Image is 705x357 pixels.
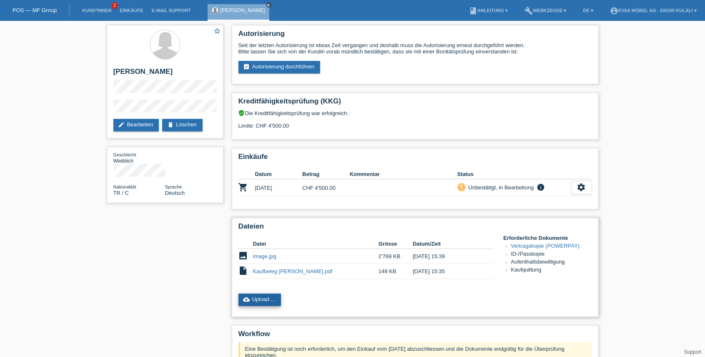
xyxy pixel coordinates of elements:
[610,7,618,15] i: account_circle
[413,264,481,279] td: [DATE] 15:35
[113,151,165,164] div: Weiblich
[165,184,182,189] span: Sprache
[267,3,271,7] i: close
[13,7,57,13] a: POS — MF Group
[238,330,592,342] h2: Workflow
[255,179,303,196] td: [DATE]
[511,251,592,259] li: ID-/Passkopie
[511,259,592,266] li: Aufenthaltsbewilligung
[238,222,592,235] h2: Dateien
[78,8,115,13] a: Kund*innen
[243,296,250,303] i: cloud_upload
[165,190,185,196] span: Deutsch
[469,7,477,15] i: book
[684,349,702,355] a: Support
[113,184,136,189] span: Nationalität
[113,68,217,80] h2: [PERSON_NAME]
[466,183,534,192] div: Unbestätigt, in Bearbeitung
[504,235,592,241] h4: Erforderliche Dokumente
[148,8,195,13] a: E-Mail Support
[238,97,592,110] h2: Kreditfähigkeitsprüfung (KKG)
[238,266,248,276] i: insert_drive_file
[302,169,350,179] th: Betrag
[459,184,464,190] i: priority_high
[253,239,379,249] th: Datei
[113,152,136,157] span: Geschlecht
[413,249,481,264] td: [DATE] 15:39
[238,110,245,116] i: verified_user
[113,190,129,196] span: Türkei / C / 06.02.1981
[238,110,592,135] div: Die Kreditfähigkeitsprüfung war erfolgreich. Limite: CHF 4'500.00
[536,183,546,191] i: info
[379,249,413,264] td: 2'769 KB
[302,179,350,196] td: CHF 4'500.00
[221,7,265,13] a: [PERSON_NAME]
[520,8,571,13] a: buildWerkzeuge ▾
[255,169,303,179] th: Datum
[238,294,281,306] a: cloud_uploadUpload ...
[238,42,592,55] div: Seit der letzten Autorisierung ist etwas Zeit vergangen und deshalb muss die Autorisierung erneut...
[214,27,221,35] i: star_border
[350,169,457,179] th: Kommentar
[238,61,321,73] a: assignment_turned_inAutorisierung durchführen
[266,2,272,8] a: close
[413,239,481,249] th: Datum/Zeit
[238,182,248,192] i: POSP00026498
[243,63,250,70] i: assignment_turned_in
[214,27,221,36] a: star_border
[113,119,159,131] a: editBearbeiten
[579,8,597,13] a: DE ▾
[253,268,333,274] a: Kaufbeleg [PERSON_NAME].pdf
[238,153,592,165] h2: Einkäufe
[465,8,512,13] a: bookAnleitung ▾
[115,8,147,13] a: Einkäufe
[379,239,413,249] th: Grösse
[167,121,174,128] i: delete
[111,2,118,9] span: 2
[511,243,580,249] a: Vertragskopie (POWERPAY)
[457,169,571,179] th: Status
[253,253,276,259] a: image.jpg
[118,121,125,128] i: edit
[379,264,413,279] td: 149 KB
[238,30,592,42] h2: Autorisierung
[524,7,533,15] i: build
[606,8,701,13] a: account_circleEVAX Möbel AG - Engin Kulali ▾
[577,183,586,192] i: settings
[162,119,202,131] a: deleteLöschen
[511,266,592,274] li: Kaufquittung
[238,251,248,261] i: image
